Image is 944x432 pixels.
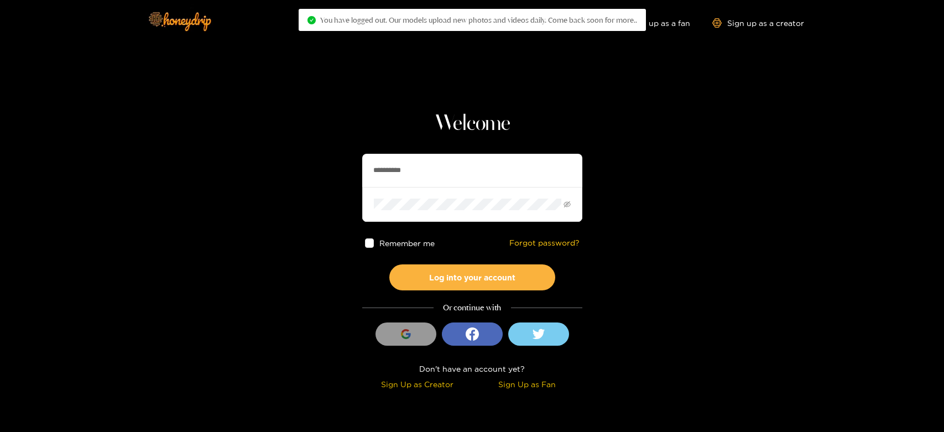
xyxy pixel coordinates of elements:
div: Don't have an account yet? [362,362,582,375]
span: Remember me [379,239,435,247]
a: Forgot password? [509,238,580,248]
h1: Welcome [362,111,582,137]
div: Or continue with [362,301,582,314]
div: Sign Up as Fan [475,378,580,391]
a: Sign up as a creator [712,18,804,28]
a: Sign up as a fan [614,18,690,28]
span: check-circle [307,16,316,24]
div: Sign Up as Creator [365,378,470,391]
button: Log into your account [389,264,555,290]
span: You have logged out. Our models upload new photos and videos daily. Come back soon for more.. [320,15,637,24]
span: eye-invisible [564,201,571,208]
